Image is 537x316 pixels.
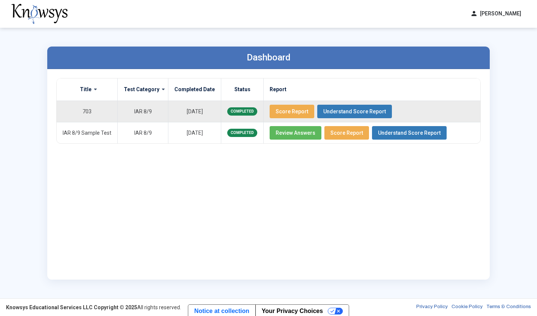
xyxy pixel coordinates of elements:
[80,86,91,93] label: Title
[330,130,363,136] span: Score Report
[416,304,448,311] a: Privacy Policy
[451,304,483,311] a: Cookie Policy
[227,107,257,116] span: COMPLETED
[174,86,215,93] label: Completed Date
[486,304,531,311] a: Terms & Conditions
[11,4,67,24] img: knowsys-logo.png
[168,101,221,122] td: [DATE]
[372,126,447,140] button: Understand Score Report
[270,105,314,118] button: Score Report
[276,108,308,114] span: Score Report
[378,130,441,136] span: Understand Score Report
[317,105,392,118] button: Understand Score Report
[247,52,291,63] label: Dashboard
[324,126,369,140] button: Score Report
[466,8,526,20] button: person[PERSON_NAME]
[6,304,181,311] div: All rights reserved.
[270,126,321,140] button: Review Answers
[276,130,315,136] span: Review Answers
[227,129,257,137] span: COMPLETED
[470,10,478,18] span: person
[168,122,221,143] td: [DATE]
[221,78,264,101] th: Status
[118,122,168,143] td: IAR 8/9
[264,78,481,101] th: Report
[57,122,118,143] td: IAR 8/9 Sample Test
[118,101,168,122] td: IAR 8/9
[124,86,159,93] label: Test Category
[323,108,386,114] span: Understand Score Report
[6,304,137,310] strong: Knowsys Educational Services LLC Copyright © 2025
[57,101,118,122] td: 703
